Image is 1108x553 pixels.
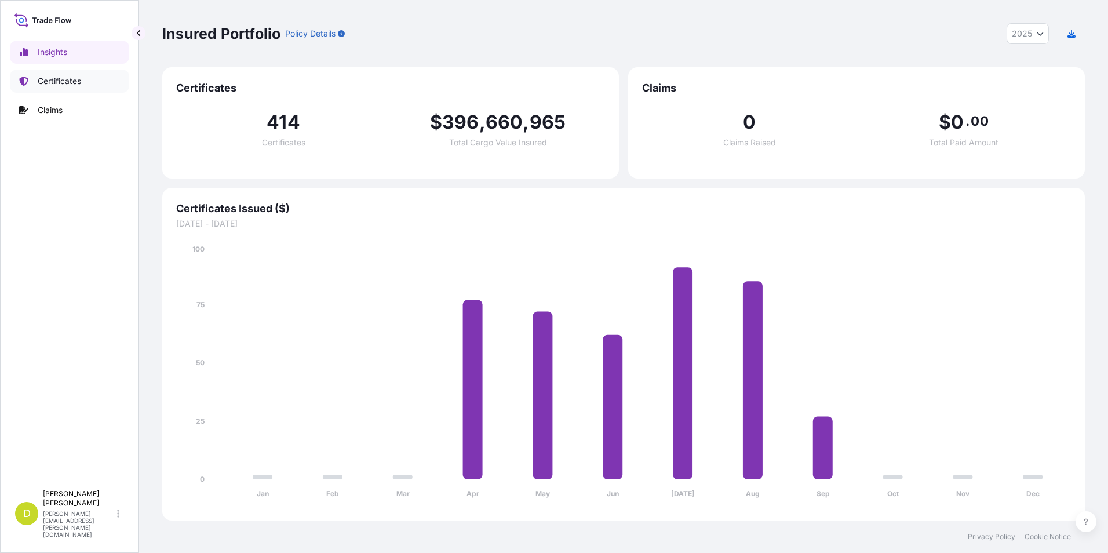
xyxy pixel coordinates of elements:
[523,113,529,132] span: ,
[1007,23,1049,44] button: Year Selector
[887,489,899,498] tspan: Oct
[38,46,67,58] p: Insights
[23,508,31,519] span: D
[326,489,339,498] tspan: Feb
[971,117,988,126] span: 00
[939,113,951,132] span: $
[466,489,479,498] tspan: Apr
[442,113,479,132] span: 396
[38,104,63,116] p: Claims
[200,475,205,483] tspan: 0
[965,117,970,126] span: .
[10,70,129,93] a: Certificates
[746,489,760,498] tspan: Aug
[1026,489,1040,498] tspan: Dec
[951,113,964,132] span: 0
[176,202,1071,216] span: Certificates Issued ($)
[968,532,1015,541] a: Privacy Policy
[1012,28,1032,39] span: 2025
[956,489,970,498] tspan: Nov
[196,417,205,425] tspan: 25
[642,81,1071,95] span: Claims
[162,24,280,43] p: Insured Portfolio
[257,489,269,498] tspan: Jan
[671,489,695,498] tspan: [DATE]
[530,113,566,132] span: 965
[607,489,619,498] tspan: Jun
[449,139,547,147] span: Total Cargo Value Insured
[743,113,756,132] span: 0
[176,81,605,95] span: Certificates
[10,99,129,122] a: Claims
[43,489,115,508] p: [PERSON_NAME] [PERSON_NAME]
[10,41,129,64] a: Insights
[196,300,205,309] tspan: 75
[192,245,205,253] tspan: 100
[929,139,998,147] span: Total Paid Amount
[535,489,551,498] tspan: May
[262,139,305,147] span: Certificates
[267,113,300,132] span: 414
[43,510,115,538] p: [PERSON_NAME][EMAIL_ADDRESS][PERSON_NAME][DOMAIN_NAME]
[396,489,410,498] tspan: Mar
[176,218,1071,230] span: [DATE] - [DATE]
[285,28,336,39] p: Policy Details
[486,113,523,132] span: 660
[1025,532,1071,541] a: Cookie Notice
[196,358,205,367] tspan: 50
[38,75,81,87] p: Certificates
[479,113,486,132] span: ,
[817,489,830,498] tspan: Sep
[723,139,776,147] span: Claims Raised
[430,113,442,132] span: $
